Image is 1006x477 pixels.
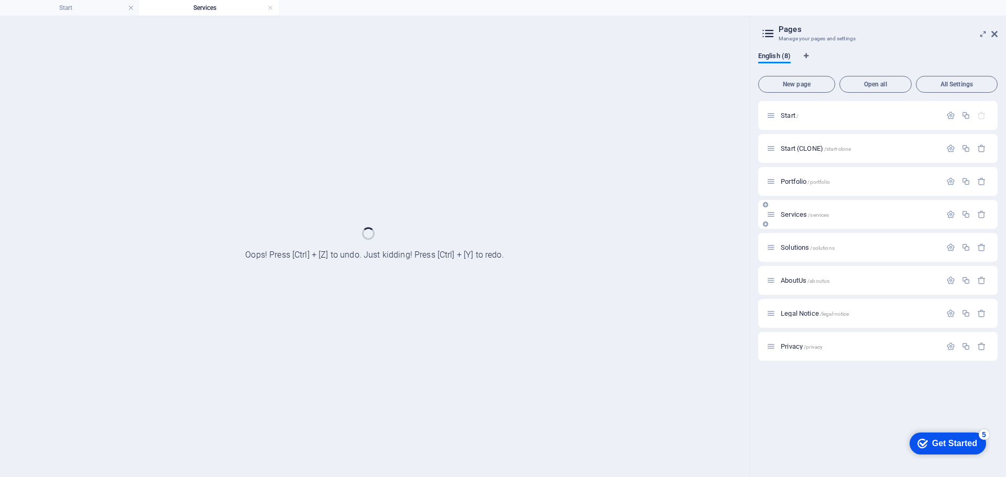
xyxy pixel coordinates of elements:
[781,243,835,251] span: Click to open page
[946,276,955,285] div: Settings
[758,52,998,72] div: Language Tabs
[946,111,955,120] div: Settings
[31,12,76,21] div: Get Started
[946,243,955,252] div: Settings
[820,311,849,317] span: /legal-notice
[778,112,941,119] div: Start/
[921,81,993,87] span: All Settings
[977,342,986,351] div: Remove
[778,145,941,152] div: Start (CLONE)/start-clone
[977,309,986,318] div: Remove
[961,177,970,186] div: Duplicate
[781,210,829,218] span: Click to open page
[977,243,986,252] div: Remove
[781,112,799,119] span: Click to open page
[977,111,986,120] div: The startpage cannot be deleted
[8,5,85,27] div: Get Started 5 items remaining, 0% complete
[78,2,88,13] div: 5
[778,310,941,317] div: Legal Notice/legal-notice
[844,81,907,87] span: Open all
[807,278,829,284] span: /aboutus
[779,25,998,34] h2: Pages
[961,342,970,351] div: Duplicate
[946,309,955,318] div: Settings
[839,76,912,93] button: Open all
[810,245,834,251] span: /solutions
[946,342,955,351] div: Settings
[778,277,941,284] div: AboutUs/aboutus
[139,2,279,14] h4: Services
[804,344,823,350] span: /privacy
[961,210,970,219] div: Duplicate
[946,177,955,186] div: Settings
[781,276,829,284] span: Click to open page
[977,177,986,186] div: Remove
[778,343,941,350] div: Privacy/privacy
[946,210,955,219] div: Settings
[946,144,955,153] div: Settings
[763,81,830,87] span: New page
[961,144,970,153] div: Duplicate
[977,276,986,285] div: Remove
[961,243,970,252] div: Duplicate
[961,276,970,285] div: Duplicate
[824,146,851,152] span: /start-clone
[781,178,830,185] span: Click to open page
[807,179,829,185] span: /portfolio
[778,211,941,218] div: Services/services
[977,144,986,153] div: Remove
[781,342,823,350] span: Click to open page
[758,50,791,64] span: English (8)
[808,212,829,218] span: /services
[961,111,970,120] div: Duplicate
[977,210,986,219] div: Remove
[916,76,998,93] button: All Settings
[781,145,851,152] span: Click to open page
[778,178,941,185] div: Portfolio/portfolio
[758,76,835,93] button: New page
[961,309,970,318] div: Duplicate
[779,34,977,43] h3: Manage your pages and settings
[796,113,799,119] span: /
[778,244,941,251] div: Solutions/solutions
[781,309,849,317] span: Click to open page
